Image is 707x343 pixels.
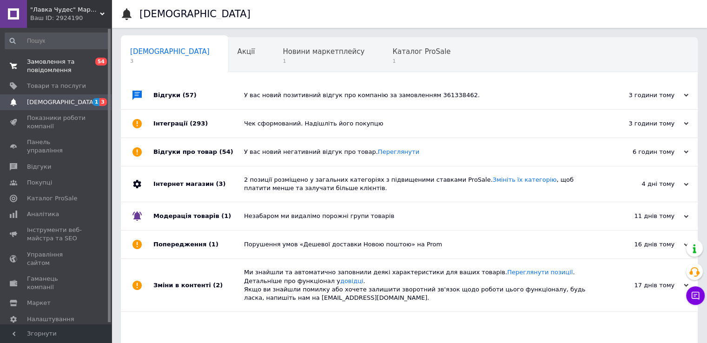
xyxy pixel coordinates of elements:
a: Переглянути [378,148,419,155]
span: 3 [130,58,210,65]
a: Переглянути позиції [507,269,573,276]
span: (293) [190,120,208,127]
div: 16 днів тому [595,240,688,249]
h1: [DEMOGRAPHIC_DATA] [139,8,251,20]
span: (54) [219,148,233,155]
span: Панель управління [27,138,86,155]
div: Відгуки про товар [153,138,244,166]
input: Пошук [5,33,110,49]
span: 1 [392,58,450,65]
span: 3 [99,98,107,106]
div: 4 дні тому [595,180,688,188]
span: Відгуки [27,163,51,171]
span: Аналітика [27,210,59,218]
div: Зміни в контенті [153,259,244,311]
span: "Лавка Чудес" Маркет ваших бажань! [30,6,100,14]
div: Порушення умов «Дешевої доставки Новою поштою» на Prom [244,240,595,249]
div: Ми знайшли та автоматично заповнили деякі характеристики для ваших товарів. . Детальніше про функ... [244,268,595,302]
span: Гаманець компанії [27,275,86,291]
div: 11 днів тому [595,212,688,220]
span: Налаштування [27,315,74,323]
div: Попередження [153,231,244,258]
div: Інтеграції [153,110,244,138]
button: Чат з покупцем [686,286,705,305]
span: Каталог ProSale [27,194,77,203]
span: (1) [221,212,231,219]
span: Товари та послуги [27,82,86,90]
span: (57) [183,92,197,99]
div: Відгуки [153,81,244,109]
span: [DEMOGRAPHIC_DATA] [27,98,96,106]
div: У вас новий позитивний відгук про компанію за замовленням 361338462. [244,91,595,99]
span: Замовлення та повідомлення [27,58,86,74]
span: Управління сайтом [27,251,86,267]
span: 54 [95,58,107,66]
span: (3) [216,180,225,187]
span: Акції [238,47,255,56]
div: 3 години тому [595,119,688,128]
div: Інтернет магазин [153,166,244,202]
div: У вас новий негативний відгук про товар. [244,148,595,156]
span: 1 [283,58,364,65]
span: Показники роботи компанії [27,114,86,131]
span: 1 [93,98,100,106]
div: 17 днів тому [595,281,688,290]
span: Маркет [27,299,51,307]
div: Чек сформований. Надішліть його покупцю [244,119,595,128]
span: (2) [213,282,223,289]
span: [DEMOGRAPHIC_DATA] [130,47,210,56]
span: Інструменти веб-майстра та SEO [27,226,86,243]
span: Новини маркетплейсу [283,47,364,56]
span: Каталог ProSale [392,47,450,56]
div: 6 годин тому [595,148,688,156]
div: Ваш ID: 2924190 [30,14,112,22]
div: Модерація товарів [153,202,244,230]
span: (1) [209,241,218,248]
a: Змініть їх категорію [493,176,557,183]
div: 2 позиції розміщено у загальних категоріях з підвищеними ставками ProSale. , щоб платити менше та... [244,176,595,192]
a: довідці [340,277,363,284]
div: Незабаром ми видалімо порожні групи товарів [244,212,595,220]
div: 3 години тому [595,91,688,99]
span: Покупці [27,178,52,187]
